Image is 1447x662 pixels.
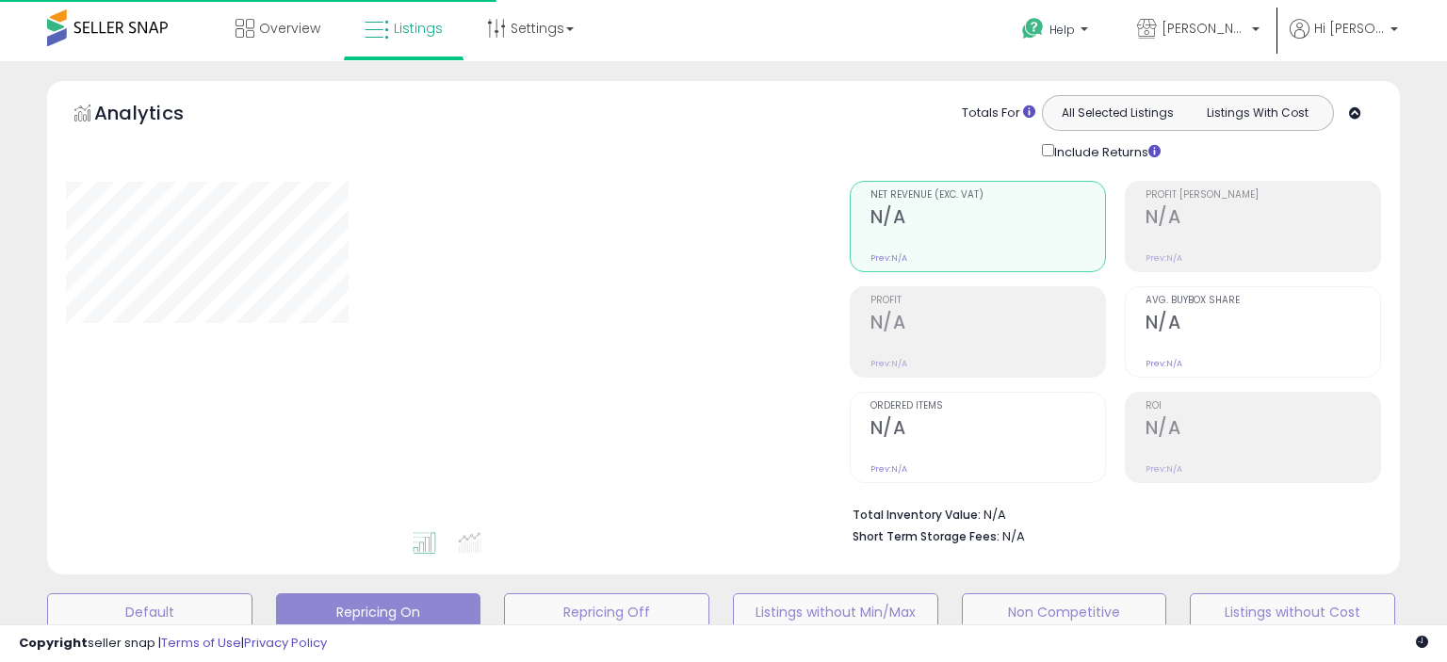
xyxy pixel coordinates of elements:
[870,296,1105,306] span: Profit
[1314,19,1385,38] span: Hi [PERSON_NAME]
[870,463,907,475] small: Prev: N/A
[1187,101,1327,125] button: Listings With Cost
[870,190,1105,201] span: Net Revenue (Exc. VAT)
[870,401,1105,412] span: Ordered Items
[1146,312,1380,337] h2: N/A
[244,634,327,652] a: Privacy Policy
[870,312,1105,337] h2: N/A
[1162,19,1246,38] span: [PERSON_NAME] Enterprise
[870,417,1105,443] h2: N/A
[1002,527,1025,545] span: N/A
[94,100,220,131] h5: Analytics
[19,634,88,652] strong: Copyright
[870,206,1105,232] h2: N/A
[161,634,241,652] a: Terms of Use
[853,528,1000,544] b: Short Term Storage Fees:
[733,593,938,631] button: Listings without Min/Max
[1146,206,1380,232] h2: N/A
[1190,593,1395,631] button: Listings without Cost
[1048,101,1188,125] button: All Selected Listings
[870,252,907,264] small: Prev: N/A
[1007,3,1107,61] a: Help
[1146,252,1182,264] small: Prev: N/A
[1028,140,1183,162] div: Include Returns
[1146,401,1380,412] span: ROI
[1146,296,1380,306] span: Avg. Buybox Share
[47,593,252,631] button: Default
[276,593,481,631] button: Repricing On
[1146,190,1380,201] span: Profit [PERSON_NAME]
[1146,417,1380,443] h2: N/A
[962,593,1167,631] button: Non Competitive
[1146,463,1182,475] small: Prev: N/A
[853,507,981,523] b: Total Inventory Value:
[259,19,320,38] span: Overview
[394,19,443,38] span: Listings
[962,105,1035,122] div: Totals For
[19,635,327,653] div: seller snap | |
[504,593,709,631] button: Repricing Off
[1021,17,1045,40] i: Get Help
[1290,19,1398,61] a: Hi [PERSON_NAME]
[870,358,907,369] small: Prev: N/A
[1049,22,1075,38] span: Help
[1146,358,1182,369] small: Prev: N/A
[853,502,1367,525] li: N/A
